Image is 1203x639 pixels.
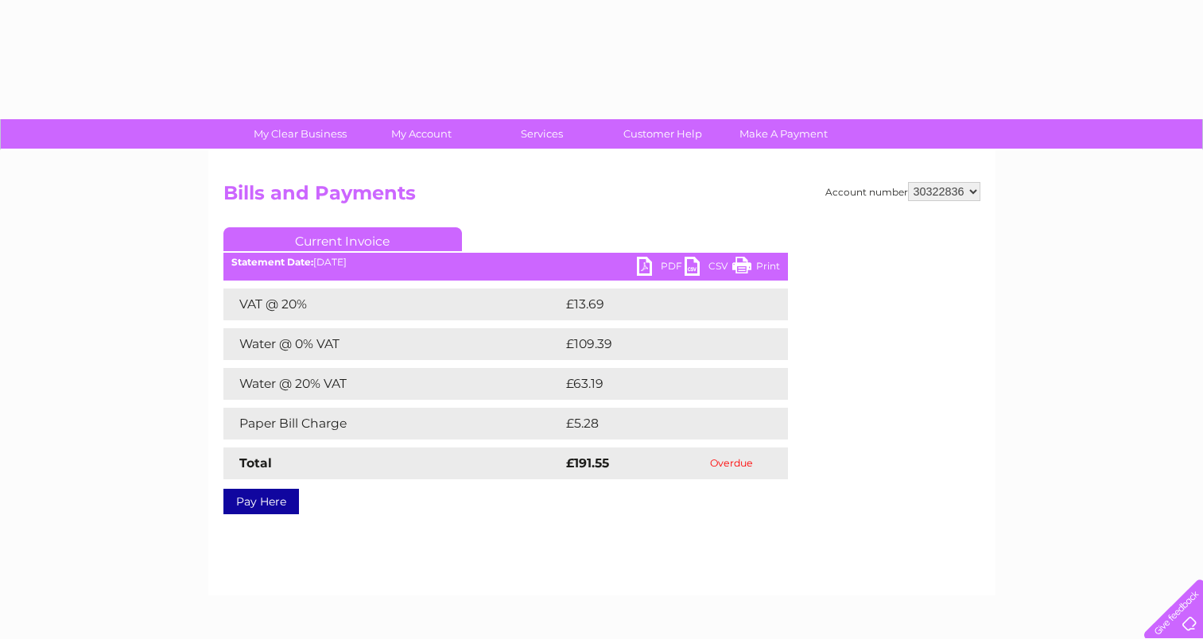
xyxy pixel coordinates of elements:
[223,227,462,251] a: Current Invoice
[223,257,788,268] div: [DATE]
[239,455,272,471] strong: Total
[732,257,780,280] a: Print
[685,257,732,280] a: CSV
[675,447,788,479] td: Overdue
[235,119,366,149] a: My Clear Business
[562,408,751,440] td: £5.28
[476,119,607,149] a: Services
[562,289,755,320] td: £13.69
[637,257,685,280] a: PDF
[223,408,562,440] td: Paper Bill Charge
[562,368,755,400] td: £63.19
[355,119,487,149] a: My Account
[223,368,562,400] td: Water @ 20% VAT
[562,328,759,360] td: £109.39
[825,182,980,201] div: Account number
[223,328,562,360] td: Water @ 0% VAT
[223,489,299,514] a: Pay Here
[597,119,728,149] a: Customer Help
[566,455,609,471] strong: £191.55
[223,182,980,212] h2: Bills and Payments
[231,256,313,268] b: Statement Date:
[223,289,562,320] td: VAT @ 20%
[718,119,849,149] a: Make A Payment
